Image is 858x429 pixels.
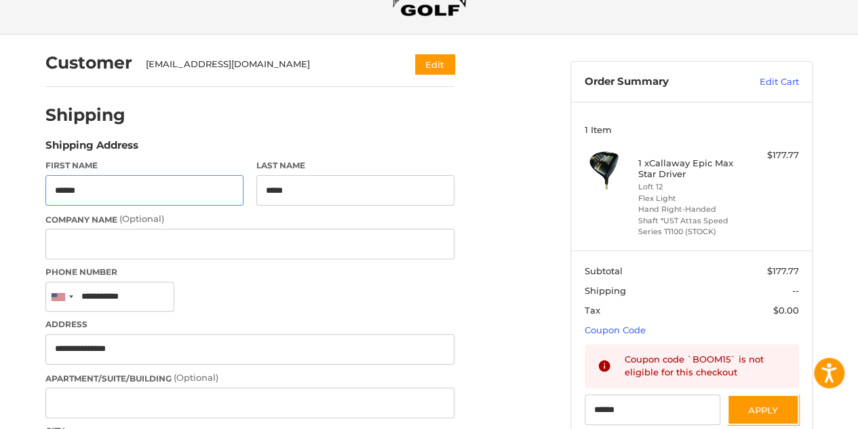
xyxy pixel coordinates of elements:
[585,265,623,276] span: Subtotal
[638,157,742,180] h4: 1 x Callaway Epic Max Star Driver
[174,372,218,383] small: (Optional)
[585,124,799,135] h3: 1 Item
[45,138,138,160] legend: Shipping Address
[46,282,77,312] div: United States: +1
[45,318,454,331] label: Address
[585,75,730,89] h3: Order Summary
[638,215,742,238] li: Shaft *UST Attas Speed Series T1100 (STOCK)
[45,212,454,226] label: Company Name
[45,371,454,385] label: Apartment/Suite/Building
[585,305,600,316] span: Tax
[119,213,164,224] small: (Optional)
[638,193,742,204] li: Flex Light
[585,324,646,335] a: Coupon Code
[45,266,454,278] label: Phone Number
[45,160,243,172] label: First Name
[415,54,454,74] button: Edit
[638,181,742,193] li: Loft 12
[585,285,626,296] span: Shipping
[745,149,799,162] div: $177.77
[585,394,721,425] input: Gift Certificate or Coupon Code
[256,160,454,172] label: Last Name
[727,394,799,425] button: Apply
[625,353,786,379] div: Coupon code `BOOM15` is not eligible for this checkout
[792,285,799,296] span: --
[638,204,742,215] li: Hand Right-Handed
[773,305,799,316] span: $0.00
[146,58,389,71] div: [EMAIL_ADDRESS][DOMAIN_NAME]
[730,75,799,89] a: Edit Cart
[45,52,132,73] h2: Customer
[45,105,125,126] h2: Shipping
[767,265,799,276] span: $177.77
